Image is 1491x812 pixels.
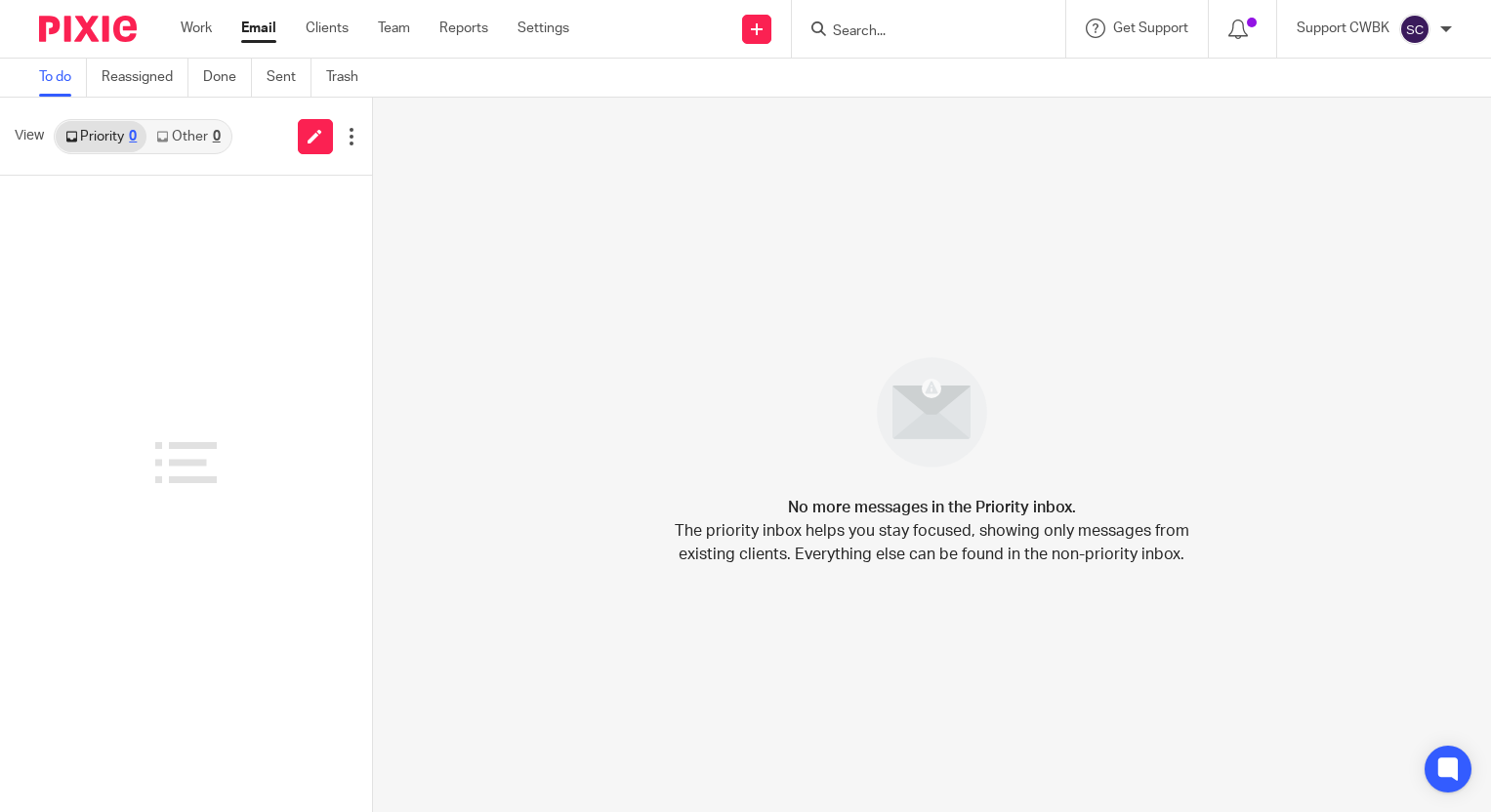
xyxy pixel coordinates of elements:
[102,59,188,97] a: Reassigned
[378,19,410,38] a: Team
[39,59,87,97] a: To do
[241,19,276,38] a: Email
[1113,21,1188,35] span: Get Support
[1297,19,1389,38] p: Support CWBK
[203,59,252,97] a: Done
[673,519,1190,566] p: The priority inbox helps you stay focused, showing only messages from existing clients. Everythin...
[306,19,349,38] a: Clients
[518,19,569,38] a: Settings
[326,59,373,97] a: Trash
[864,345,1000,480] img: image
[439,19,488,38] a: Reports
[146,121,229,152] a: Other0
[1399,14,1430,45] img: svg%3E
[129,130,137,143] div: 0
[15,126,44,146] span: View
[181,19,212,38] a: Work
[831,23,1007,41] input: Search
[213,130,221,143] div: 0
[39,16,137,42] img: Pixie
[267,59,311,97] a: Sent
[788,496,1076,519] h4: No more messages in the Priority inbox.
[56,121,146,152] a: Priority0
